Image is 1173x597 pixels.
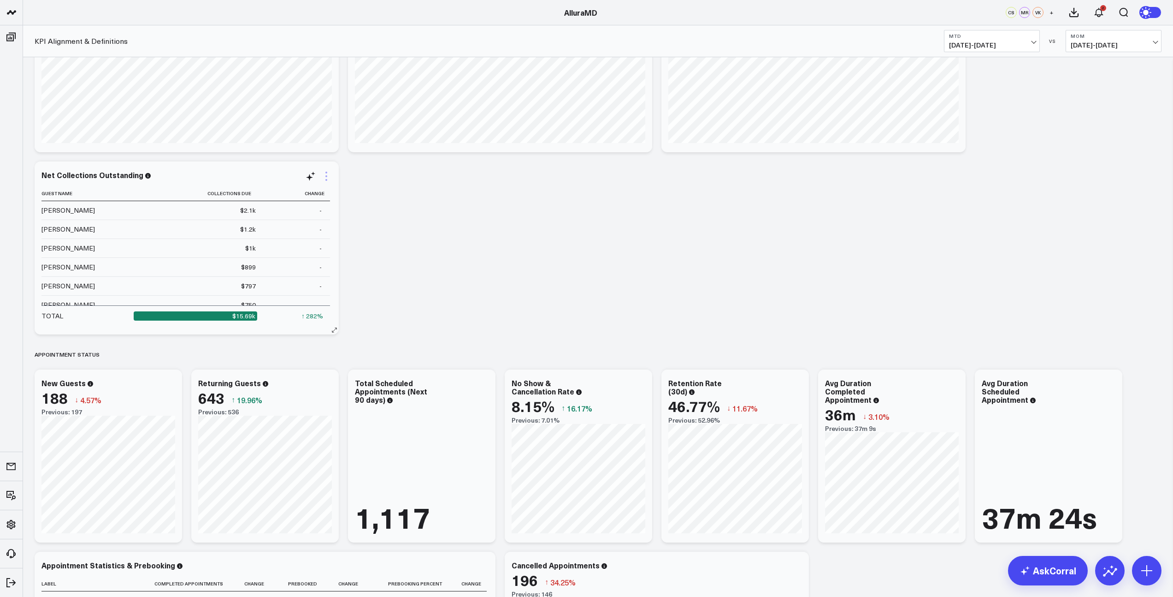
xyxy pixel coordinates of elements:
button: MoM[DATE]-[DATE] [1066,30,1161,52]
th: Change [236,576,277,591]
div: Previous: 52.96% [668,417,802,424]
span: 11.67% [732,403,758,413]
div: Avg Duration Scheduled Appointment [982,378,1028,405]
th: Prebooked [277,576,330,591]
div: [PERSON_NAME] [41,263,95,272]
b: MTD [949,33,1035,39]
th: Change [330,576,371,591]
span: ↑ [231,394,235,406]
div: Previous: 37m 9s [825,425,959,432]
div: Avg Duration Completed Appointment [825,378,872,405]
a: AlluraMD [564,7,597,18]
th: Change [264,186,330,201]
div: Cancelled Appointments [512,560,600,570]
div: - [319,300,322,310]
div: 2 [1100,5,1106,11]
span: ↓ [863,411,866,423]
th: Collections Due [134,186,264,201]
div: $797 [241,281,256,291]
div: MR [1019,7,1030,18]
div: [PERSON_NAME] [41,300,95,310]
div: $15.69k [134,311,257,321]
div: Previous: 7.01% [512,417,645,424]
span: [DATE] - [DATE] [1071,42,1156,49]
span: 3.10% [868,412,890,422]
div: Total Scheduled Appointments (Next 90 days) [355,378,427,405]
div: $1k [245,244,256,253]
div: 188 [41,389,68,406]
span: 4.57% [80,395,101,405]
div: VS [1044,38,1061,44]
span: + [1049,9,1054,16]
div: - [319,244,322,253]
span: ↑ [545,576,548,588]
div: [PERSON_NAME] [41,225,95,234]
span: ↑ [561,402,565,414]
th: Change [455,576,487,591]
th: Prebooking Percent [371,576,455,591]
span: ↓ [727,402,731,414]
div: - [319,206,322,215]
a: AskCorral [1008,556,1088,585]
div: 37m 24s [982,502,1097,531]
div: Returning Guests [198,378,261,388]
div: - [319,263,322,272]
div: 36m [825,406,856,423]
div: No Show & Cancellation Rate [512,378,574,396]
th: Completed Appointments [134,576,236,591]
div: APPOINTMENT STATUS [35,344,100,365]
div: Previous: 197 [41,408,175,416]
div: New Guests [41,378,86,388]
div: CS [1006,7,1017,18]
div: $750 [241,300,256,310]
div: Previous: 536 [198,408,332,416]
div: $2.1k [240,206,256,215]
div: 643 [198,389,224,406]
div: 46.77% [668,398,720,414]
th: Label [41,576,134,591]
span: ↓ [75,394,78,406]
div: 8.15% [512,398,554,414]
span: 19.96% [237,395,262,405]
div: $899 [241,263,256,272]
div: [PERSON_NAME] [41,244,95,253]
div: Retention Rate (30d) [668,378,722,396]
div: - [319,281,322,291]
div: ↑ 282% [301,311,323,321]
div: [PERSON_NAME] [41,206,95,215]
div: Net Collections Outstanding [41,170,143,180]
div: VK [1032,7,1043,18]
button: + [1046,7,1057,18]
span: 16.17% [567,403,592,413]
span: 34.25% [550,577,576,587]
span: [DATE] - [DATE] [949,42,1035,49]
div: [PERSON_NAME] [41,281,95,291]
button: MTD[DATE]-[DATE] [944,30,1040,52]
div: Appointment Statistics & Prebooking [41,560,175,570]
div: 1,117 [355,502,430,531]
div: TOTAL [41,311,63,321]
div: 196 [512,572,538,588]
div: - [319,225,322,234]
b: MoM [1071,33,1156,39]
a: KPI Alignment & Definitions [35,36,128,46]
th: Guest Name [41,186,134,201]
div: $1.2k [240,225,256,234]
